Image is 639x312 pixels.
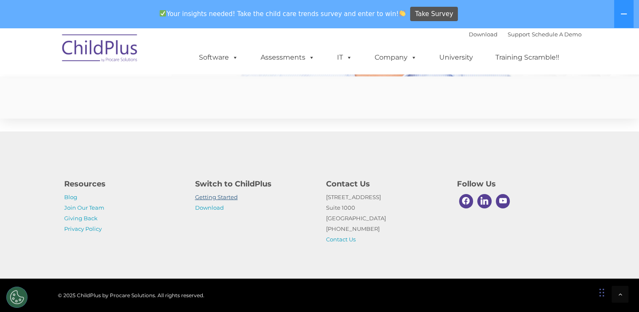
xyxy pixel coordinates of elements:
[58,292,204,298] span: © 2025 ChildPlus by Procare Solutions. All rights reserved.
[469,31,498,38] a: Download
[58,28,142,71] img: ChildPlus by Procare Solutions
[252,49,323,66] a: Assessments
[415,7,453,22] span: Take Survey
[326,178,444,190] h4: Contact Us
[329,49,361,66] a: IT
[190,49,247,66] a: Software
[457,178,575,190] h4: Follow Us
[195,178,313,190] h4: Switch to ChildPlus
[160,10,166,16] img: ✅
[431,49,481,66] a: University
[487,49,568,66] a: Training Scramble!!
[366,49,425,66] a: Company
[469,31,582,38] font: |
[599,280,604,305] div: Drag
[326,236,356,243] a: Contact Us
[195,194,238,200] a: Getting Started
[475,192,494,211] a: Linkedin
[410,7,458,22] a: Take Survey
[64,204,104,211] a: Join Our Team
[457,192,476,211] a: Facebook
[64,225,102,232] a: Privacy Policy
[195,204,224,211] a: Download
[501,221,639,312] iframe: Chat Widget
[6,287,27,308] button: Cookies Settings
[508,31,530,38] a: Support
[64,215,98,222] a: Giving Back
[64,194,77,200] a: Blog
[532,31,582,38] a: Schedule A Demo
[399,10,405,16] img: 👏
[494,192,512,211] a: Youtube
[326,192,444,245] p: [STREET_ADDRESS] Suite 1000 [GEOGRAPHIC_DATA] [PHONE_NUMBER]
[156,5,409,22] span: Your insights needed! Take the child care trends survey and enter to win!
[64,178,182,190] h4: Resources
